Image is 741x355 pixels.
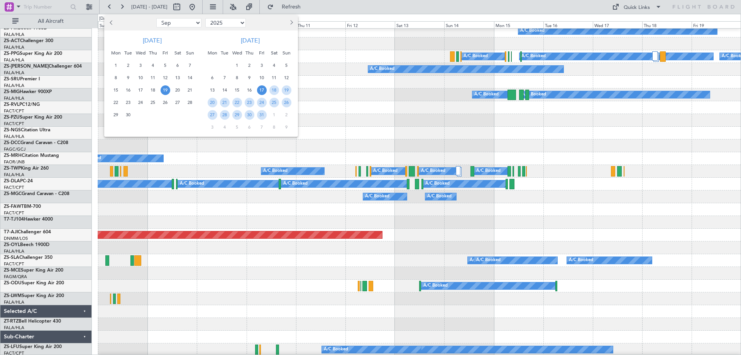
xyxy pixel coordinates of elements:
[173,73,183,83] span: 13
[231,109,243,121] div: 29-10-2025
[268,109,280,121] div: 1-11-2025
[123,73,133,83] span: 9
[147,96,159,109] div: 25-9-2025
[156,18,201,27] select: Select month
[123,85,133,95] span: 16
[218,47,231,59] div: Tue
[147,59,159,71] div: 4-9-2025
[220,85,230,95] span: 14
[282,61,291,70] span: 5
[110,71,122,84] div: 8-9-2025
[280,96,293,109] div: 26-10-2025
[206,121,218,133] div: 3-11-2025
[257,85,267,95] span: 17
[268,71,280,84] div: 11-10-2025
[243,47,255,59] div: Thu
[171,71,184,84] div: 13-9-2025
[184,84,196,96] div: 21-9-2025
[232,110,242,120] span: 29
[231,59,243,71] div: 1-10-2025
[280,59,293,71] div: 5-10-2025
[184,96,196,109] div: 28-9-2025
[111,98,121,107] span: 22
[255,47,268,59] div: Fri
[257,122,267,132] span: 7
[136,85,145,95] span: 17
[110,96,122,109] div: 22-9-2025
[282,98,291,107] span: 26
[205,18,246,27] select: Select year
[280,84,293,96] div: 19-10-2025
[159,84,171,96] div: 19-9-2025
[231,96,243,109] div: 22-10-2025
[255,84,268,96] div: 17-10-2025
[208,98,217,107] span: 20
[206,96,218,109] div: 20-10-2025
[111,61,121,70] span: 1
[107,17,116,29] button: Previous month
[159,71,171,84] div: 12-9-2025
[185,73,195,83] span: 14
[245,110,254,120] span: 30
[173,61,183,70] span: 6
[232,122,242,132] span: 5
[148,85,158,95] span: 18
[111,85,121,95] span: 15
[269,110,279,120] span: 1
[171,96,184,109] div: 27-9-2025
[185,61,195,70] span: 7
[269,61,279,70] span: 4
[282,73,291,83] span: 12
[159,59,171,71] div: 5-9-2025
[269,98,279,107] span: 25
[269,73,279,83] span: 11
[231,84,243,96] div: 15-10-2025
[185,85,195,95] span: 21
[184,71,196,84] div: 14-9-2025
[206,47,218,59] div: Mon
[171,59,184,71] div: 6-9-2025
[232,61,242,70] span: 1
[208,110,217,120] span: 27
[122,109,134,121] div: 30-9-2025
[122,84,134,96] div: 16-9-2025
[123,98,133,107] span: 23
[243,121,255,133] div: 6-11-2025
[268,121,280,133] div: 8-11-2025
[280,71,293,84] div: 12-10-2025
[110,84,122,96] div: 15-9-2025
[122,71,134,84] div: 9-9-2025
[136,73,145,83] span: 10
[136,98,145,107] span: 24
[280,109,293,121] div: 2-11-2025
[148,73,158,83] span: 11
[232,73,242,83] span: 8
[218,84,231,96] div: 14-10-2025
[245,122,254,132] span: 6
[147,47,159,59] div: Thu
[268,84,280,96] div: 18-10-2025
[110,109,122,121] div: 29-9-2025
[173,98,183,107] span: 27
[282,85,291,95] span: 19
[110,47,122,59] div: Mon
[220,98,230,107] span: 21
[161,98,170,107] span: 26
[220,122,230,132] span: 4
[243,96,255,109] div: 23-10-2025
[218,121,231,133] div: 4-11-2025
[257,98,267,107] span: 24
[232,85,242,95] span: 15
[282,122,291,132] span: 9
[111,110,121,120] span: 29
[287,17,295,29] button: Next month
[111,73,121,83] span: 8
[123,110,133,120] span: 30
[231,47,243,59] div: Wed
[134,59,147,71] div: 3-9-2025
[123,61,133,70] span: 2
[231,71,243,84] div: 8-10-2025
[245,85,254,95] span: 16
[218,71,231,84] div: 7-10-2025
[148,61,158,70] span: 4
